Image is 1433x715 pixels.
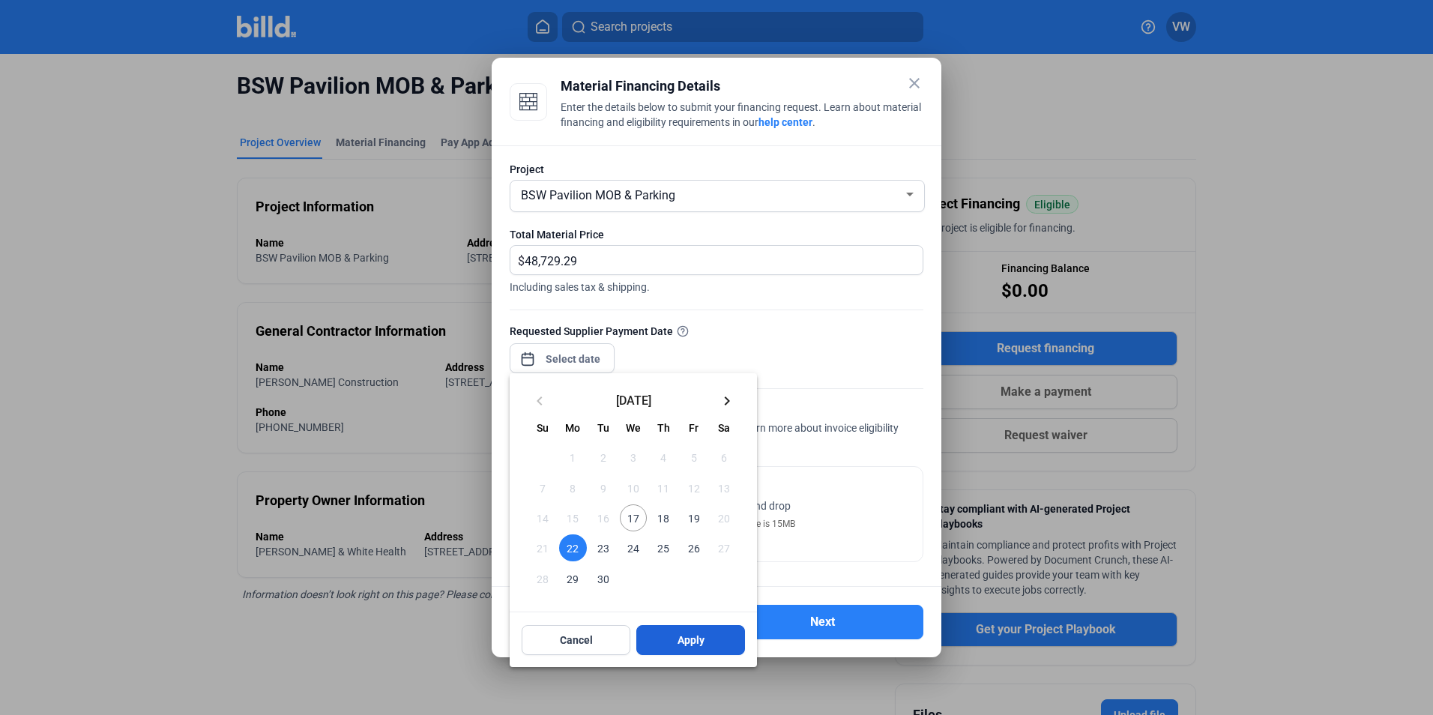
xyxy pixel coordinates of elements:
[588,533,618,563] button: September 23, 2025
[529,474,556,501] span: 7
[680,504,707,531] span: 19
[680,444,707,471] span: 5
[648,533,678,563] button: September 25, 2025
[620,504,647,531] span: 17
[680,534,707,561] span: 26
[650,504,677,531] span: 18
[590,504,617,531] span: 16
[588,563,618,593] button: September 30, 2025
[559,444,586,471] span: 1
[709,533,739,563] button: September 27, 2025
[528,563,558,593] button: September 28, 2025
[678,503,708,533] button: September 19, 2025
[558,473,588,503] button: September 8, 2025
[529,564,556,591] span: 28
[648,473,678,503] button: September 11, 2025
[678,533,708,563] button: September 26, 2025
[559,534,586,561] span: 22
[711,504,737,531] span: 20
[529,534,556,561] span: 21
[528,503,558,533] button: September 14, 2025
[648,442,678,472] button: September 4, 2025
[618,473,648,503] button: September 10, 2025
[559,504,586,531] span: 15
[597,422,609,434] span: Tu
[531,392,549,410] mat-icon: keyboard_arrow_left
[718,392,736,410] mat-icon: keyboard_arrow_right
[620,444,647,471] span: 3
[559,564,586,591] span: 29
[678,473,708,503] button: September 12, 2025
[709,503,739,533] button: September 20, 2025
[590,564,617,591] span: 30
[718,422,730,434] span: Sa
[590,534,617,561] span: 23
[657,422,670,434] span: Th
[558,563,588,593] button: September 29, 2025
[588,503,618,533] button: September 16, 2025
[560,633,593,648] span: Cancel
[588,473,618,503] button: September 9, 2025
[588,442,618,472] button: September 2, 2025
[558,503,588,533] button: September 15, 2025
[528,533,558,563] button: September 21, 2025
[709,473,739,503] button: September 13, 2025
[689,422,699,434] span: Fr
[618,503,648,533] button: September 17, 2025
[626,422,641,434] span: We
[555,393,712,405] span: [DATE]
[636,625,745,655] button: Apply
[678,633,705,648] span: Apply
[565,422,580,434] span: Mo
[650,534,677,561] span: 25
[590,474,617,501] span: 9
[559,474,586,501] span: 8
[620,474,647,501] span: 10
[711,534,737,561] span: 27
[678,442,708,472] button: September 5, 2025
[648,503,678,533] button: September 18, 2025
[711,444,737,471] span: 6
[618,533,648,563] button: September 24, 2025
[529,504,556,531] span: 14
[620,534,647,561] span: 24
[650,444,677,471] span: 4
[618,442,648,472] button: September 3, 2025
[590,444,617,471] span: 2
[522,625,630,655] button: Cancel
[558,442,588,472] button: September 1, 2025
[650,474,677,501] span: 11
[711,474,737,501] span: 13
[537,422,549,434] span: Su
[558,533,588,563] button: September 22, 2025
[709,442,739,472] button: September 6, 2025
[680,474,707,501] span: 12
[528,473,558,503] button: September 7, 2025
